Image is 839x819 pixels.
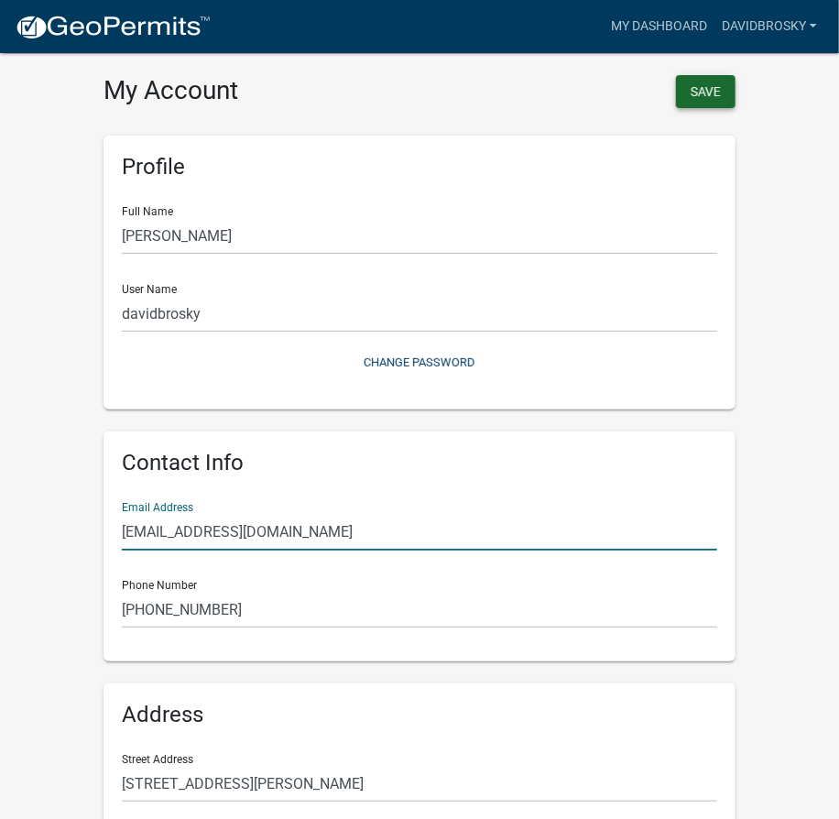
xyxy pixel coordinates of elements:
h3: My Account [104,75,406,106]
h6: Address [122,702,717,728]
h6: Contact Info [122,450,717,476]
button: Change Password [122,347,717,377]
a: davidbrosky [714,9,824,44]
h6: Profile [122,154,717,180]
a: My Dashboard [604,9,714,44]
button: Save [676,75,735,108]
